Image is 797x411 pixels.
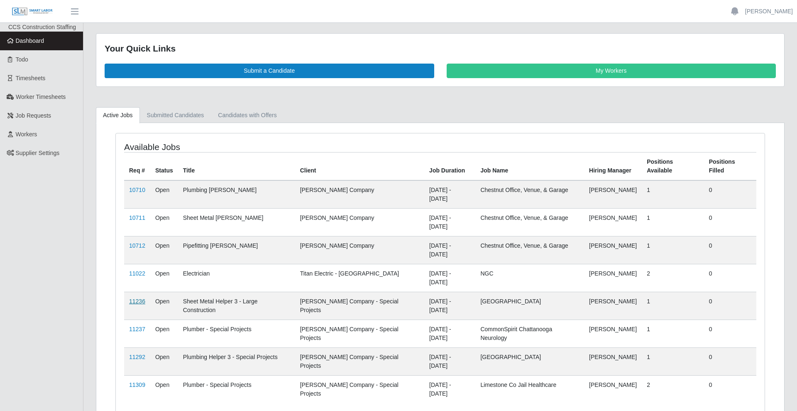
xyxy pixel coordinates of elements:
[475,375,584,403] td: Limestone Co Jail Healthcare
[129,214,145,221] a: 10711
[584,180,642,209] td: [PERSON_NAME]
[96,107,140,123] a: Active Jobs
[16,75,46,81] span: Timesheets
[150,292,178,320] td: Open
[16,56,28,63] span: Todo
[150,264,178,292] td: Open
[704,152,756,180] th: Positions Filled
[475,236,584,264] td: Chestnut Office, Venue, & Garage
[16,131,37,138] span: Workers
[584,347,642,375] td: [PERSON_NAME]
[295,180,424,209] td: [PERSON_NAME] Company
[704,236,756,264] td: 0
[475,152,584,180] th: Job Name
[129,298,145,305] a: 11236
[424,375,475,403] td: [DATE] - [DATE]
[295,236,424,264] td: [PERSON_NAME] Company
[16,112,51,119] span: Job Requests
[150,347,178,375] td: Open
[642,152,704,180] th: Positions Available
[584,152,642,180] th: Hiring Manager
[642,292,704,320] td: 1
[475,292,584,320] td: [GEOGRAPHIC_DATA]
[584,264,642,292] td: [PERSON_NAME]
[424,347,475,375] td: [DATE] - [DATE]
[642,264,704,292] td: 2
[704,320,756,347] td: 0
[129,326,145,332] a: 11237
[124,152,150,180] th: Req #
[424,236,475,264] td: [DATE] - [DATE]
[704,292,756,320] td: 0
[150,180,178,209] td: Open
[129,354,145,360] a: 11292
[424,320,475,347] td: [DATE] - [DATE]
[129,187,145,193] a: 10710
[12,7,53,16] img: SLM Logo
[475,320,584,347] td: CommonSpirit Chattanooga Neurology
[642,180,704,209] td: 1
[642,320,704,347] td: 1
[642,347,704,375] td: 1
[8,24,76,30] span: CCS Construction Staffing
[424,152,475,180] th: Job Duration
[642,375,704,403] td: 2
[150,152,178,180] th: Status
[704,208,756,236] td: 0
[295,152,424,180] th: Client
[140,107,211,123] a: Submitted Candidates
[16,94,66,100] span: Worker Timesheets
[584,292,642,320] td: [PERSON_NAME]
[150,236,178,264] td: Open
[211,107,284,123] a: Candidates with Offers
[16,37,44,44] span: Dashboard
[584,208,642,236] td: [PERSON_NAME]
[704,264,756,292] td: 0
[178,180,295,209] td: Plumbing [PERSON_NAME]
[150,320,178,347] td: Open
[105,42,776,55] div: Your Quick Links
[178,152,295,180] th: Title
[129,270,145,277] a: 11022
[178,292,295,320] td: Sheet Metal Helper 3 - Large Construction
[745,7,793,16] a: [PERSON_NAME]
[475,264,584,292] td: NGC
[424,180,475,209] td: [DATE] - [DATE]
[424,264,475,292] td: [DATE] - [DATE]
[584,236,642,264] td: [PERSON_NAME]
[704,347,756,375] td: 0
[295,347,424,375] td: [PERSON_NAME] Company - Special Projects
[642,236,704,264] td: 1
[295,375,424,403] td: [PERSON_NAME] Company - Special Projects
[584,375,642,403] td: [PERSON_NAME]
[295,208,424,236] td: [PERSON_NAME] Company
[16,150,60,156] span: Supplier Settings
[150,208,178,236] td: Open
[178,208,295,236] td: Sheet Metal [PERSON_NAME]
[150,375,178,403] td: Open
[475,347,584,375] td: [GEOGRAPHIC_DATA]
[105,64,434,78] a: Submit a Candidate
[178,320,295,347] td: Plumber - Special Projects
[295,292,424,320] td: [PERSON_NAME] Company - Special Projects
[424,292,475,320] td: [DATE] - [DATE]
[178,375,295,403] td: Plumber - Special Projects
[475,208,584,236] td: Chestnut Office, Venue, & Garage
[178,236,295,264] td: Pipefitting [PERSON_NAME]
[642,208,704,236] td: 1
[704,180,756,209] td: 0
[295,264,424,292] td: Titan Electric - [GEOGRAPHIC_DATA]
[178,264,295,292] td: Electrician
[124,142,380,152] h4: Available Jobs
[295,320,424,347] td: [PERSON_NAME] Company - Special Projects
[475,180,584,209] td: Chestnut Office, Venue, & Garage
[447,64,776,78] a: My Workers
[178,347,295,375] td: Plumbing Helper 3 - Special Projects
[584,320,642,347] td: [PERSON_NAME]
[704,375,756,403] td: 0
[129,242,145,249] a: 10712
[424,208,475,236] td: [DATE] - [DATE]
[129,381,145,388] a: 11309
